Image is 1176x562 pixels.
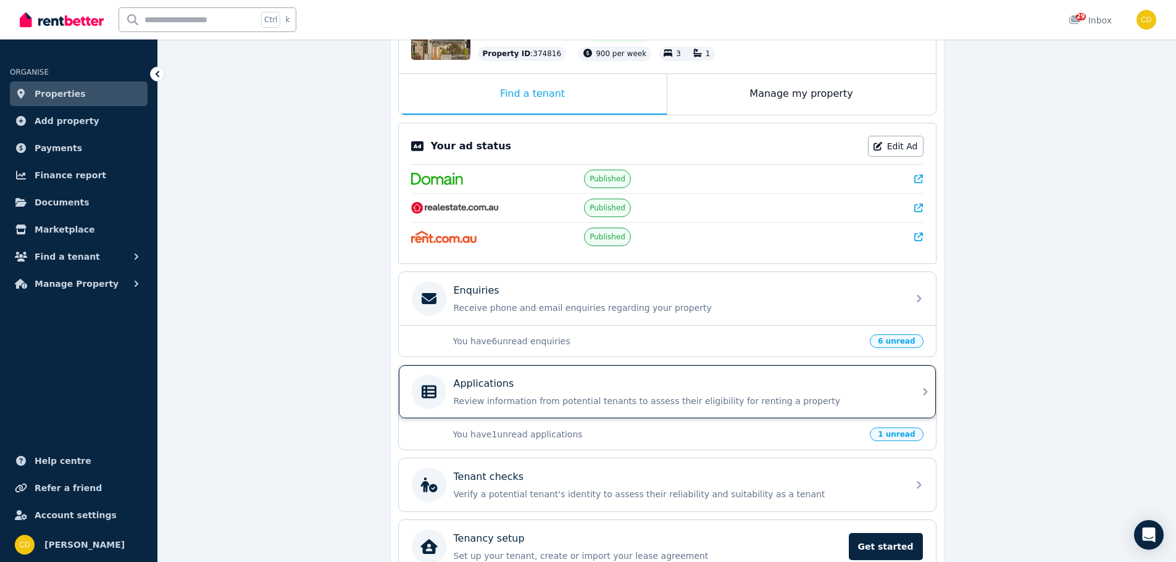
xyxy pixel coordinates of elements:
span: Published [590,203,625,213]
span: Properties [35,86,86,101]
span: Marketplace [35,222,94,237]
div: Open Intercom Messenger [1134,520,1164,550]
span: Published [590,174,625,184]
span: ORGANISE [10,68,49,76]
button: Manage Property [10,271,148,296]
p: Enquiries [454,283,499,298]
a: Documents [10,190,148,215]
span: Help centre [35,453,91,468]
p: Verify a potential tenant's identity to assess their reliability and suitability as a tenant [454,488,901,500]
p: Set up your tenant, create or import your lease agreement [454,550,841,562]
a: Properties [10,81,148,106]
p: Your ad status [431,139,511,154]
img: Domain.com.au [411,173,463,185]
a: Help centre [10,448,148,473]
button: Find a tenant [10,244,148,269]
img: RealEstate.com.au [411,202,499,214]
span: Ctrl [261,12,280,28]
p: Applications [454,376,514,391]
a: Payments [10,136,148,160]
p: Tenant checks [454,469,524,484]
div: Manage my property [667,74,936,115]
span: Get started [849,533,923,560]
a: ApplicationsReview information from potential tenants to assess their eligibility for renting a p... [399,365,936,418]
span: Refer a friend [35,481,102,495]
a: Add property [10,109,148,133]
a: EnquiriesReceive phone and email enquiries regarding your property [399,272,936,325]
span: 1 [706,49,711,58]
span: Payments [35,141,82,155]
span: Finance report [35,168,106,183]
p: Tenancy setup [454,531,525,546]
a: Account settings [10,503,148,527]
a: Edit Ad [868,136,924,157]
p: Receive phone and email enquiries regarding your property [454,302,901,314]
span: 1 unread [870,428,923,441]
p: You have 1 unread applications [453,428,863,440]
span: 6 unread [870,334,923,348]
span: k [285,15,290,25]
a: Finance report [10,163,148,188]
span: Find a tenant [35,249,100,264]
a: Tenant checksVerify a potential tenant's identity to assess their reliability and suitability as ... [399,458,936,511]
span: 3 [676,49,681,58]
div: : 374816 [478,46,567,61]
img: Chris Dimitropoulos [15,535,35,555]
p: Review information from potential tenants to assess their eligibility for renting a property [454,395,901,407]
span: Property ID [483,49,531,59]
p: You have 6 unread enquiries [453,335,863,347]
a: Refer a friend [10,476,148,500]
div: Inbox [1069,14,1112,27]
span: Manage Property [35,276,119,291]
img: Chris Dimitropoulos [1136,10,1156,30]
span: 29 [1076,13,1086,20]
div: Find a tenant [399,74,667,115]
span: Documents [35,195,90,210]
span: [PERSON_NAME] [44,537,125,552]
span: Published [590,232,625,242]
span: Add property [35,114,99,128]
span: 900 per week [596,49,646,58]
span: Account settings [35,508,117,523]
img: Rent.com.au [411,231,477,243]
a: Marketplace [10,217,148,242]
img: RentBetter [20,10,104,29]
